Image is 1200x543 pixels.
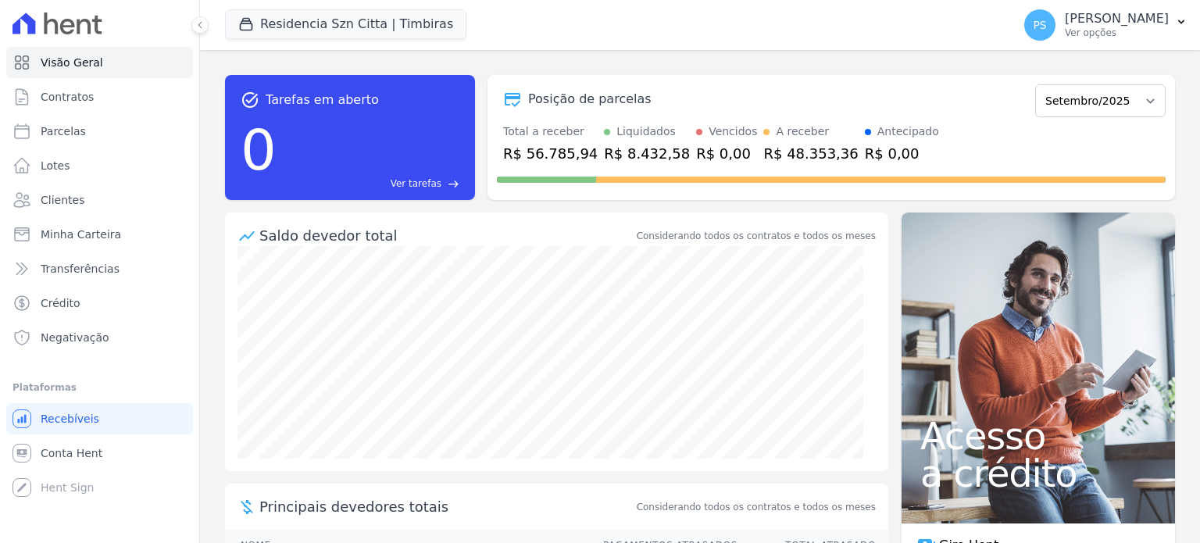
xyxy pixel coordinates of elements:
a: Visão Geral [6,47,193,78]
a: Recebíveis [6,403,193,434]
span: Principais devedores totais [259,496,634,517]
span: Visão Geral [41,55,103,70]
a: Contratos [6,81,193,113]
div: Liquidados [616,123,676,140]
button: Residencia Szn Citta | Timbiras [225,9,466,39]
span: Minha Carteira [41,227,121,242]
span: Clientes [41,192,84,208]
a: Lotes [6,150,193,181]
p: Ver opções [1065,27,1169,39]
div: Saldo devedor total [259,225,634,246]
div: R$ 8.432,58 [604,143,690,164]
span: PS [1033,20,1046,30]
a: Transferências [6,253,193,284]
div: Vencidos [709,123,757,140]
a: Negativação [6,322,193,353]
div: Posição de parcelas [528,90,652,109]
button: PS [PERSON_NAME] Ver opções [1012,3,1200,47]
div: R$ 0,00 [696,143,757,164]
div: R$ 56.785,94 [503,143,598,164]
div: Antecipado [877,123,939,140]
span: Recebíveis [41,411,99,427]
a: Ver tarefas east [283,177,459,191]
span: Contratos [41,89,94,105]
span: Crédito [41,295,80,311]
div: Total a receber [503,123,598,140]
div: R$ 48.353,36 [763,143,858,164]
span: Conta Hent [41,445,102,461]
a: Conta Hent [6,438,193,469]
p: [PERSON_NAME] [1065,11,1169,27]
span: task_alt [241,91,259,109]
a: Crédito [6,288,193,319]
span: Transferências [41,261,120,277]
div: R$ 0,00 [865,143,939,164]
span: Ver tarefas [391,177,441,191]
a: Clientes [6,184,193,216]
span: Lotes [41,158,70,173]
div: Considerando todos os contratos e todos os meses [637,229,876,243]
a: Parcelas [6,116,193,147]
div: Plataformas [12,378,187,397]
a: Minha Carteira [6,219,193,250]
span: east [448,178,459,190]
div: 0 [241,109,277,191]
div: A receber [776,123,829,140]
span: a crédito [920,455,1156,492]
span: Tarefas em aberto [266,91,379,109]
span: Negativação [41,330,109,345]
span: Considerando todos os contratos e todos os meses [637,500,876,514]
span: Acesso [920,417,1156,455]
span: Parcelas [41,123,86,139]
